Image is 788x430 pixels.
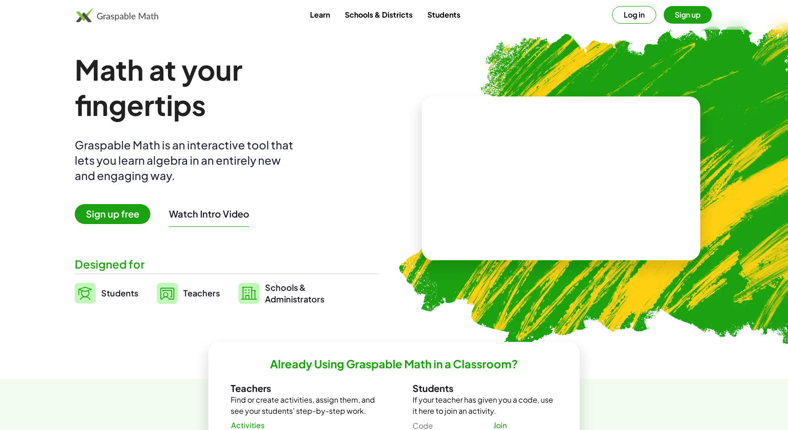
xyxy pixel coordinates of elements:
button: Log in [612,6,656,24]
h1: Math at your fingertips [75,52,370,122]
img: svg%3e [75,283,96,303]
a: Students [75,282,138,305]
h3: Teachers [231,382,375,394]
div: Designed for [75,257,379,272]
p: If your teacher has given you a code, use it here to join an activity. [413,394,557,417]
h3: Students [413,382,557,394]
button: Sign up [664,6,712,24]
button: Watch Intro Video [169,208,249,220]
span: Teachers [183,288,220,298]
a: Schools &Administrators [239,282,324,305]
a: Schools & Districts [337,6,420,23]
h2: Already Using Graspable Math in a Classroom? [270,357,518,371]
img: svg%3e [157,283,178,304]
video: What is this? This is dynamic math notation. Dynamic math notation plays a central role in how Gr... [491,144,631,213]
div: Graspable Math is an interactive tool that lets you learn algebra in an entirely new and engaging... [75,137,297,183]
a: Learn [303,6,337,23]
p: Find or create activities, assign them, and see your students' step-by-step work. [231,394,375,417]
a: Teachers [157,282,220,305]
a: Students [420,6,468,23]
img: svg%3e [239,283,259,304]
span: Schools & Administrators [265,282,324,305]
span: Students [101,288,138,298]
span: Sign up free [75,204,150,224]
